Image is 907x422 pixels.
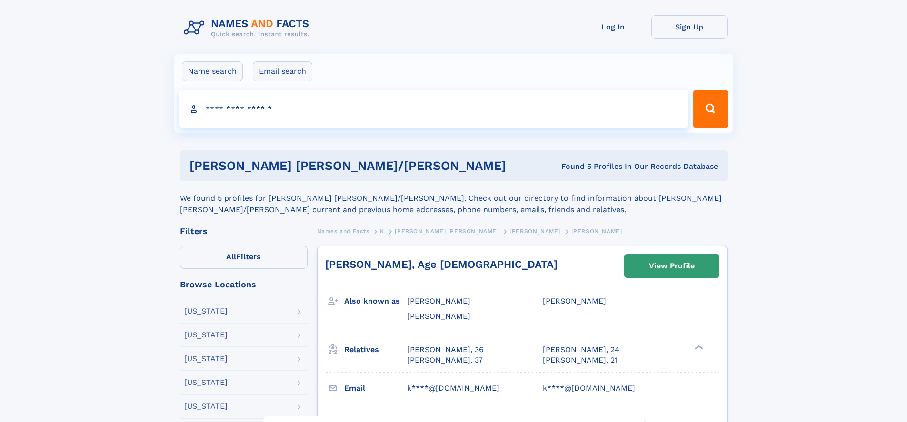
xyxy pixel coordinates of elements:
span: [PERSON_NAME] [407,312,470,321]
span: All [226,252,236,261]
span: [PERSON_NAME] [571,228,622,235]
a: [PERSON_NAME] [509,225,560,237]
label: Filters [180,246,308,269]
span: [PERSON_NAME] [509,228,560,235]
a: Sign Up [651,15,728,39]
div: We found 5 profiles for [PERSON_NAME] [PERSON_NAME]/[PERSON_NAME]. Check out our directory to fin... [180,181,728,216]
a: [PERSON_NAME], 21 [543,355,618,365]
label: Name search [182,61,243,81]
div: View Profile [649,255,695,277]
span: [PERSON_NAME] [407,296,470,305]
div: Filters [180,227,308,236]
label: Email search [253,61,312,81]
div: Browse Locations [180,280,308,289]
div: [US_STATE] [184,307,228,315]
a: [PERSON_NAME], 36 [407,344,484,355]
div: [US_STATE] [184,402,228,410]
span: [PERSON_NAME] [543,296,606,305]
a: [PERSON_NAME], 24 [543,344,619,355]
a: K [380,225,384,237]
div: Found 5 Profiles In Our Records Database [534,161,718,172]
a: [PERSON_NAME], 37 [407,355,483,365]
a: Log In [575,15,651,39]
div: [US_STATE] [184,331,228,339]
button: Search Button [693,90,728,128]
div: [US_STATE] [184,379,228,386]
a: Names and Facts [317,225,369,237]
a: [PERSON_NAME] [PERSON_NAME] [395,225,498,237]
a: [PERSON_NAME], Age [DEMOGRAPHIC_DATA] [325,258,558,270]
div: [US_STATE] [184,355,228,363]
h3: Email [344,380,407,396]
span: K [380,228,384,235]
input: search input [179,90,689,128]
h3: Relatives [344,342,407,358]
img: Logo Names and Facts [180,15,317,41]
a: View Profile [625,255,719,277]
h1: [PERSON_NAME] [PERSON_NAME]/[PERSON_NAME] [189,160,534,172]
span: [PERSON_NAME] [PERSON_NAME] [395,228,498,235]
div: ❯ [692,344,704,350]
h3: Also known as [344,293,407,309]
